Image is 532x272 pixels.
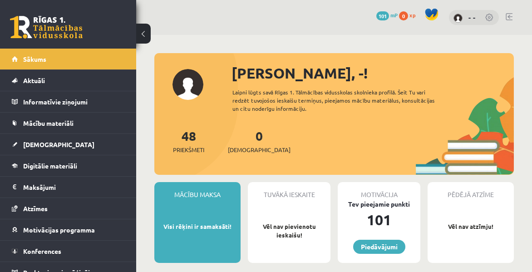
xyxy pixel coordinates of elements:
[453,14,463,23] img: - -
[12,198,125,219] a: Atzīmes
[399,11,408,20] span: 0
[12,70,125,91] a: Aktuāli
[376,11,398,19] a: 101 mP
[232,62,514,84] div: [PERSON_NAME], -!
[23,119,74,127] span: Mācību materiāli
[23,247,61,255] span: Konferences
[12,219,125,240] a: Motivācijas programma
[12,91,125,112] a: Informatīvie ziņojumi
[23,177,125,198] legend: Maksājumi
[228,145,291,154] span: [DEMOGRAPHIC_DATA]
[399,11,420,19] a: 0 xp
[338,209,420,231] div: 101
[10,16,83,39] a: Rīgas 1. Tālmācības vidusskola
[12,49,125,69] a: Sākums
[159,222,236,231] p: Visi rēķini ir samaksāti!
[12,241,125,262] a: Konferences
[23,162,77,170] span: Digitālie materiāli
[252,222,326,240] p: Vēl nav pievienotu ieskaišu!
[23,140,94,148] span: [DEMOGRAPHIC_DATA]
[338,182,420,199] div: Motivācija
[248,182,330,199] div: Tuvākā ieskaite
[376,11,389,20] span: 101
[12,155,125,176] a: Digitālie materiāli
[23,91,125,112] legend: Informatīvie ziņojumi
[409,11,415,19] span: xp
[228,128,291,154] a: 0[DEMOGRAPHIC_DATA]
[154,182,241,199] div: Mācību maksa
[23,204,48,213] span: Atzīmes
[173,145,204,154] span: Priekšmeti
[468,13,476,22] a: - -
[353,240,405,254] a: Piedāvājumi
[23,55,46,63] span: Sākums
[232,88,448,113] div: Laipni lūgts savā Rīgas 1. Tālmācības vidusskolas skolnieka profilā. Šeit Tu vari redzēt tuvojošo...
[428,182,514,199] div: Pēdējā atzīme
[432,222,509,231] p: Vēl nav atzīmju!
[173,128,204,154] a: 48Priekšmeti
[12,177,125,198] a: Maksājumi
[338,199,420,209] div: Tev pieejamie punkti
[12,113,125,134] a: Mācību materiāli
[12,134,125,155] a: [DEMOGRAPHIC_DATA]
[390,11,398,19] span: mP
[23,76,45,84] span: Aktuāli
[23,226,95,234] span: Motivācijas programma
